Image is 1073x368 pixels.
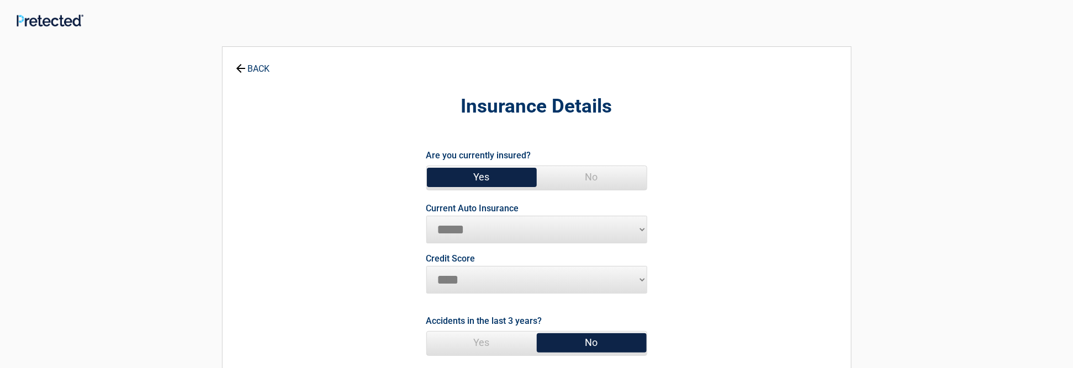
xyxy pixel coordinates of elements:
[426,313,542,328] label: Accidents in the last 3 years?
[426,254,475,263] label: Credit Score
[17,14,83,26] img: Main Logo
[426,148,531,163] label: Are you currently insured?
[427,332,537,354] span: Yes
[537,332,647,354] span: No
[283,94,790,120] h2: Insurance Details
[234,54,272,73] a: BACK
[427,166,537,188] span: Yes
[426,204,519,213] label: Current Auto Insurance
[537,166,647,188] span: No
